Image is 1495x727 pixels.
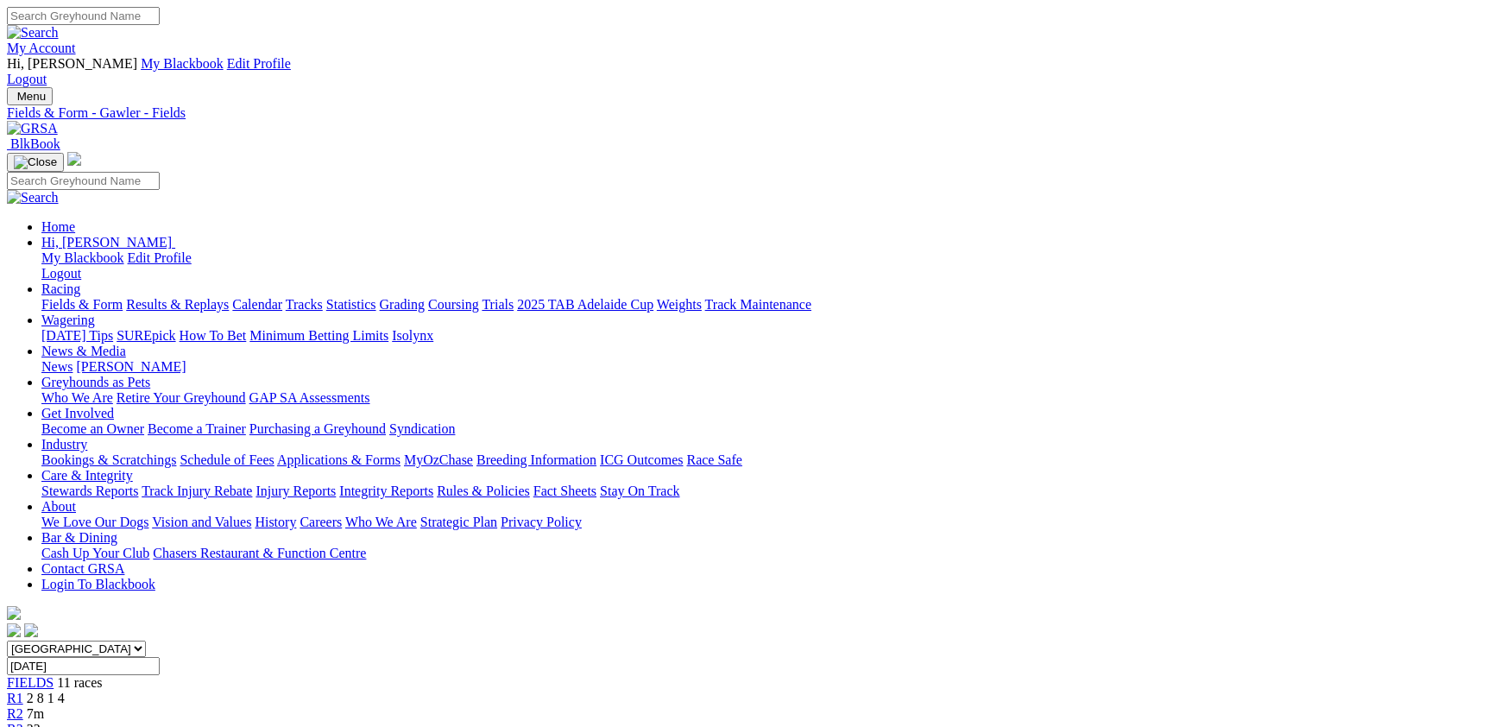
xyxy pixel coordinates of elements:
a: Grading [380,297,425,312]
a: We Love Our Dogs [41,515,148,529]
a: Become a Trainer [148,421,246,436]
a: Contact GRSA [41,561,124,576]
img: facebook.svg [7,623,21,637]
a: Care & Integrity [41,468,133,483]
a: Privacy Policy [501,515,582,529]
a: Syndication [389,421,455,436]
a: BlkBook [7,136,60,151]
img: Search [7,190,59,205]
img: logo-grsa-white.png [67,152,81,166]
a: Race Safe [686,452,741,467]
a: Tracks [286,297,323,312]
div: Bar & Dining [41,546,1488,561]
div: Racing [41,297,1488,313]
div: News & Media [41,359,1488,375]
a: Who We Are [345,515,417,529]
a: News & Media [41,344,126,358]
a: Fields & Form [41,297,123,312]
a: Results & Replays [126,297,229,312]
a: Statistics [326,297,376,312]
a: Injury Reports [255,484,336,498]
a: [DATE] Tips [41,328,113,343]
img: Close [14,155,57,169]
div: Greyhounds as Pets [41,390,1488,406]
a: Stewards Reports [41,484,138,498]
a: My Blackbook [41,250,124,265]
a: Minimum Betting Limits [249,328,388,343]
input: Search [7,172,160,190]
a: R2 [7,706,23,721]
a: Stay On Track [600,484,679,498]
a: Logout [7,72,47,86]
span: Hi, [PERSON_NAME] [41,235,172,250]
a: Edit Profile [227,56,291,71]
a: Breeding Information [476,452,596,467]
div: Hi, [PERSON_NAME] [41,250,1488,281]
a: Hi, [PERSON_NAME] [41,235,175,250]
a: Calendar [232,297,282,312]
img: logo-grsa-white.png [7,606,21,620]
a: Edit Profile [128,250,192,265]
a: Racing [41,281,80,296]
a: Wagering [41,313,95,327]
button: Toggle navigation [7,153,64,172]
a: Schedule of Fees [180,452,274,467]
a: Rules & Policies [437,484,530,498]
span: 2 8 1 4 [27,691,65,705]
a: Track Maintenance [705,297,811,312]
a: FIELDS [7,675,54,690]
a: About [41,499,76,514]
a: History [255,515,296,529]
span: 11 races [57,675,102,690]
a: [PERSON_NAME] [76,359,186,374]
div: Get Involved [41,421,1488,437]
a: Trials [482,297,514,312]
a: ICG Outcomes [600,452,683,467]
a: MyOzChase [404,452,473,467]
a: Isolynx [392,328,433,343]
img: twitter.svg [24,623,38,637]
div: My Account [7,56,1488,87]
a: Chasers Restaurant & Function Centre [153,546,366,560]
a: Coursing [428,297,479,312]
a: Become an Owner [41,421,144,436]
a: My Blackbook [141,56,224,71]
input: Select date [7,657,160,675]
div: Wagering [41,328,1488,344]
div: Industry [41,452,1488,468]
input: Search [7,7,160,25]
a: Strategic Plan [420,515,497,529]
a: Retire Your Greyhound [117,390,246,405]
img: GRSA [7,121,58,136]
div: About [41,515,1488,530]
a: Purchasing a Greyhound [249,421,386,436]
a: Careers [300,515,342,529]
a: GAP SA Assessments [249,390,370,405]
span: BlkBook [10,136,60,151]
a: Bookings & Scratchings [41,452,176,467]
a: Greyhounds as Pets [41,375,150,389]
button: Toggle navigation [7,87,53,105]
div: Care & Integrity [41,484,1488,499]
a: Fact Sheets [533,484,596,498]
a: Integrity Reports [339,484,433,498]
a: News [41,359,73,374]
span: Hi, [PERSON_NAME] [7,56,137,71]
a: My Account [7,41,76,55]
a: Weights [657,297,702,312]
a: Bar & Dining [41,530,117,545]
a: Track Injury Rebate [142,484,252,498]
a: Logout [41,266,81,281]
a: Get Involved [41,406,114,420]
a: Cash Up Your Club [41,546,149,560]
a: Vision and Values [152,515,251,529]
a: Industry [41,437,87,452]
a: Fields & Form - Gawler - Fields [7,105,1488,121]
a: 2025 TAB Adelaide Cup [517,297,653,312]
a: How To Bet [180,328,247,343]
a: R1 [7,691,23,705]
